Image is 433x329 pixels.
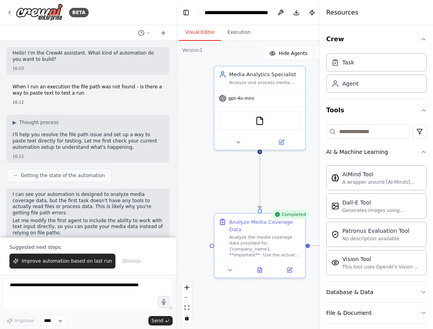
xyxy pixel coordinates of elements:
[69,8,89,17] div: BETA
[152,318,163,324] span: Send
[265,47,312,60] button: Hide Agents
[182,292,192,303] button: zoom out
[13,50,163,62] p: Hello! I'm the CrewAI assistant. What kind of automation do you want to build?
[342,207,422,214] div: Generates images using OpenAI's Dall-E model.
[182,282,192,323] div: React Flow controls
[182,47,203,53] div: Version 1
[342,227,409,235] div: Patronus Evaluation Tool
[229,71,301,78] div: Media Analytics Specialist
[158,296,170,308] button: Click to speak your automation idea
[261,138,302,147] button: Open in side panel
[9,254,115,269] button: Improve automation based on last run
[13,84,163,96] p: When I run an execution the file path was not found - is there a way to paste text to test a run
[342,179,422,185] div: A wrapper around [AI-Minds]([URL][DOMAIN_NAME]). Useful for when you need answers to questions fr...
[342,170,422,178] div: AIMind Tool
[214,213,306,278] div: CompletedAnalyze Media Coverage DataAnalyze the media coverage data provided for {company_name}. ...
[182,303,192,313] button: fit view
[271,210,309,219] div: Completed
[13,119,58,126] button: ▶Thought process
[326,8,358,17] h4: Resources
[119,254,144,269] button: Dismiss
[326,303,427,323] button: File & Document
[22,258,112,264] span: Improve automation based on last run
[326,28,427,50] button: Crew
[342,255,422,263] div: Vision Tool
[229,80,301,86] div: Analyze and process media articles about {company_name} to extract key insights, sentiment patter...
[229,234,301,258] div: Analyze the media coverage data provided for {company_name}. **Important**: Use the actual media ...
[182,282,192,292] button: zoom in
[221,24,257,41] button: Execution
[3,316,37,326] button: Improve
[13,66,163,71] div: 16:03
[13,192,163,216] p: I can see your automation is designed to analyze media coverage data, but the first task doesn't ...
[326,50,427,99] div: Crew
[342,264,422,270] div: This tool uses OpenAI's Vision API to describe the contents of an image.
[342,80,358,88] div: Agent
[255,117,264,126] img: FileReadTool
[15,318,34,324] span: Improve
[214,66,306,150] div: Media Analytics SpecialistAnalyze and process media articles about {company_name} to extract key ...
[326,282,427,302] button: Database & Data
[229,218,301,233] div: Analyze Media Coverage Data
[16,4,63,21] img: Logo
[13,99,163,105] div: 16:12
[228,95,254,101] span: gpt-4o-mini
[19,119,58,126] span: Thought process
[181,7,192,18] button: Hide left sidebar
[342,58,354,66] div: Task
[9,244,166,250] p: Suggested next steps:
[342,199,422,207] div: Dall-E Tool
[331,230,339,238] img: PatronusEvalTool
[277,266,302,275] button: Open in side panel
[342,236,409,242] div: No description available
[157,28,170,38] button: Start a new chat
[331,174,339,182] img: AIMindTool
[13,132,163,150] p: I'll help you resolve the file path issue and set up a way to paste text directly for testing. Le...
[326,309,372,317] div: File & Document
[148,316,173,325] button: Send
[13,154,163,159] div: 16:12
[331,259,339,267] img: VisionTool
[182,313,192,323] button: toggle interactivity
[244,266,275,275] button: View output
[205,9,268,16] nav: breadcrumb
[135,28,154,38] button: Switch to previous chat
[326,148,388,156] div: AI & Machine Learning
[326,288,373,296] div: Database & Data
[279,50,307,57] span: Hide Agents
[13,119,16,126] span: ▶
[13,218,163,236] p: Let me modify the first agent to include the ability to work with text input directly, so you can...
[179,24,221,41] button: Visual Editor
[256,154,263,209] g: Edge from ab72582b-b183-4e5f-81e3-925bdb911d56 to 548d0228-be86-42d1-b803-a914343e6e93
[122,258,141,264] span: Dismiss
[326,142,427,162] button: AI & Machine Learning
[326,99,427,121] button: Tools
[331,202,339,210] img: DallETool
[21,172,105,179] span: Getting the state of the automation
[326,162,427,281] div: AI & Machine Learning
